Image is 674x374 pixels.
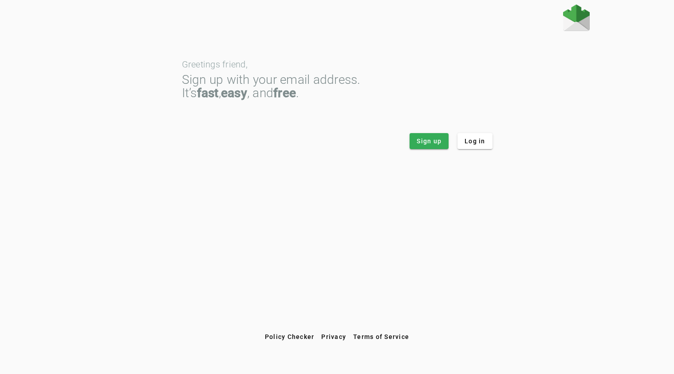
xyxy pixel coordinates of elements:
[321,333,346,340] span: Privacy
[182,73,493,100] div: Sign up with your email address. It’s , , and .
[410,133,449,149] button: Sign up
[563,4,590,31] img: Fraudmarc Logo
[465,137,485,146] span: Log in
[273,86,296,100] strong: free
[197,86,219,100] strong: fast
[353,333,409,340] span: Terms of Service
[350,329,413,345] button: Terms of Service
[318,329,350,345] button: Privacy
[182,60,493,69] div: Greetings friend,
[457,133,493,149] button: Log in
[265,333,315,340] span: Policy Checker
[221,86,247,100] strong: easy
[417,137,441,146] span: Sign up
[261,329,318,345] button: Policy Checker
